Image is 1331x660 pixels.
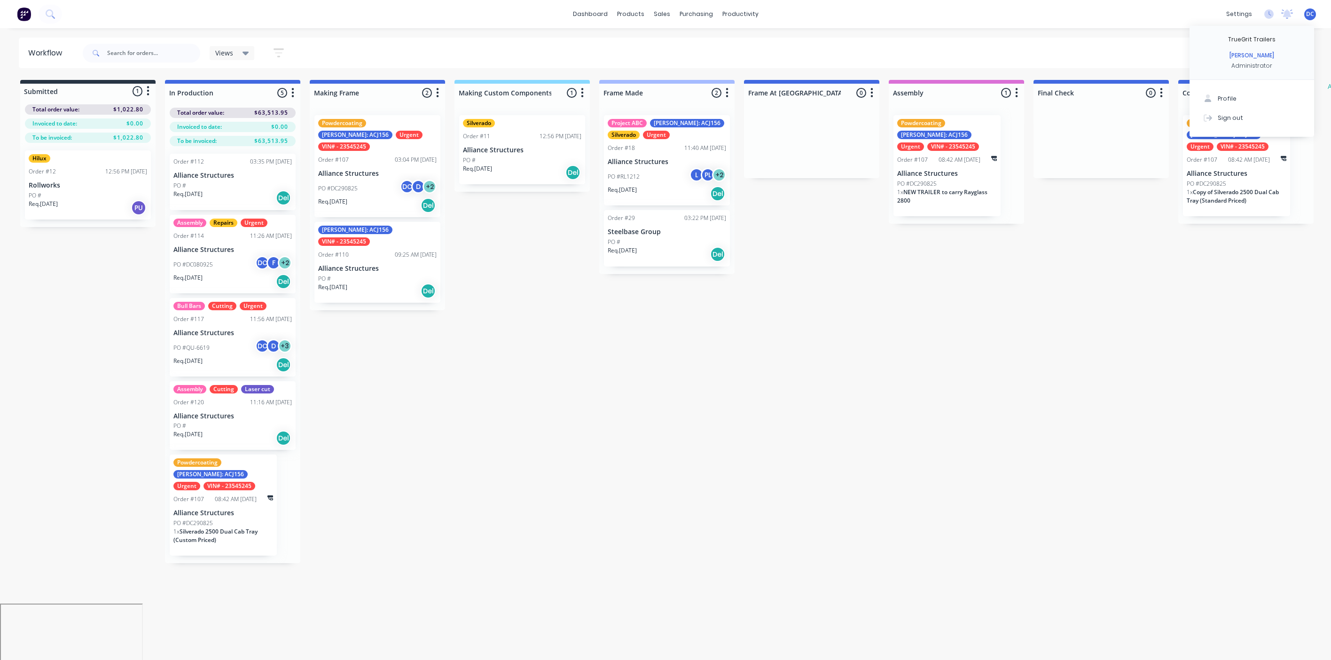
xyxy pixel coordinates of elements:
[173,527,258,544] span: Silverado 2500 Dual Cab Tray (Custom Priced)
[608,173,640,181] p: PO #RL1212
[173,302,205,310] div: Bull Bars
[173,232,204,240] div: Order #114
[314,115,440,217] div: Powdercoating[PERSON_NAME]: ACJ156UrgentVIN# - 23545245Order #10703:04 PM [DATE]Alliance Structur...
[927,142,979,151] div: VIN# - 23545245
[29,191,41,200] p: PO #
[241,385,274,393] div: Laser cut
[173,315,204,323] div: Order #117
[173,422,186,430] p: PO #
[400,180,414,194] div: DC
[643,131,670,139] div: Urgent
[897,142,924,151] div: Urgent
[608,186,637,194] p: Req. [DATE]
[604,210,730,267] div: Order #2903:22 PM [DATE]Steelbase GroupPO #Req.[DATE]Del
[126,119,143,128] span: $0.00
[608,119,647,127] div: Project ABC
[649,7,675,21] div: sales
[463,132,490,141] div: Order #11
[28,47,67,59] div: Workflow
[1187,188,1193,196] span: 1 x
[173,430,203,439] p: Req. [DATE]
[276,190,291,205] div: Del
[1190,89,1314,108] button: Profile
[712,168,726,182] div: + 2
[608,214,635,222] div: Order #29
[173,157,204,166] div: Order #112
[173,357,203,365] p: Req. [DATE]
[897,188,987,204] span: NEW TRAILER to carry Rayglass 2800
[131,200,146,215] div: PU
[105,167,147,176] div: 12:56 PM [DATE]
[173,274,203,282] p: Req. [DATE]
[276,274,291,289] div: Del
[423,180,437,194] div: + 2
[318,251,349,259] div: Order #110
[173,412,292,420] p: Alliance Structures
[1190,108,1314,127] button: Sign out
[608,131,640,139] div: Silverado
[278,339,292,353] div: + 3
[173,519,213,527] p: PO #DC290825
[29,167,56,176] div: Order #12
[170,215,296,293] div: AssemblyRepairsUrgentOrder #11411:26 AM [DATE]Alliance StructuresPO #DC080925DCF+2Req.[DATE]Del
[1187,131,1261,139] div: [PERSON_NAME]: ACJ156
[173,219,206,227] div: Assembly
[463,146,581,154] p: Alliance Structures
[1187,180,1226,188] p: PO #DC290825
[396,131,423,139] div: Urgent
[255,339,269,353] div: DC
[1183,115,1290,216] div: Powdercoating[PERSON_NAME]: ACJ156UrgentVIN# - 23545245Order #10708:42 AM [DATE]Alliance Structur...
[25,150,151,220] div: HiluxOrder #1212:56 PM [DATE]RollworksPO #Req.[DATE]PU
[939,156,980,164] div: 08:42 AM [DATE]
[177,137,217,145] span: To be invoiced:
[897,131,971,139] div: [PERSON_NAME]: ACJ156
[170,381,296,450] div: AssemblyCuttingLaser cutOrder #12011:16 AM [DATE]Alliance StructuresPO #Req.[DATE]Del
[215,48,233,58] span: Views
[463,165,492,173] p: Req. [DATE]
[32,105,79,114] span: Total order value:
[173,458,221,467] div: Powdercoating
[215,495,257,503] div: 08:42 AM [DATE]
[675,7,718,21] div: purchasing
[411,180,425,194] div: D
[710,186,725,201] div: Del
[608,144,635,152] div: Order #18
[173,385,206,393] div: Assembly
[255,256,269,270] div: DC
[170,455,277,556] div: Powdercoating[PERSON_NAME]: ACJ156UrgentVIN# - 23545245Order #10708:42 AM [DATE]Alliance Structur...
[173,246,292,254] p: Alliance Structures
[177,123,222,131] span: Invoiced to date:
[173,527,180,535] span: 1 x
[608,158,726,166] p: Alliance Structures
[266,339,281,353] div: D
[318,283,347,291] p: Req. [DATE]
[1228,35,1276,44] div: TrueGrit Trailers
[718,7,763,21] div: productivity
[271,123,288,131] span: $0.00
[1306,10,1314,18] span: DC
[463,156,476,165] p: PO #
[173,344,210,352] p: PO #QU-6619
[29,154,50,163] div: Hilux
[463,119,495,127] div: Silverado
[29,200,58,208] p: Req. [DATE]
[1187,142,1214,151] div: Urgent
[701,168,715,182] div: PL
[210,385,238,393] div: Cutting
[173,329,292,337] p: Alliance Structures
[565,165,580,180] div: Del
[318,184,358,193] p: PO #DC290825
[897,119,945,127] div: Powdercoating
[29,181,147,189] p: Rollworks
[1187,119,1235,127] div: Powdercoating
[173,509,273,517] p: Alliance Structures
[278,256,292,270] div: + 2
[604,115,730,205] div: Project ABC[PERSON_NAME]: ACJ156SilveradoUrgentOrder #1811:40 AM [DATE]Alliance StructuresPO #RL1...
[318,265,437,273] p: Alliance Structures
[459,115,585,184] div: SilveradoOrder #1112:56 PM [DATE]Alliance StructuresPO #Req.[DATE]Del
[173,172,292,180] p: Alliance Structures
[893,115,1001,216] div: Powdercoating[PERSON_NAME]: ACJ156UrgentVIN# - 23545245Order #10708:42 AM [DATE]Alliance Structur...
[689,168,704,182] div: L
[395,156,437,164] div: 03:04 PM [DATE]
[250,157,292,166] div: 03:35 PM [DATE]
